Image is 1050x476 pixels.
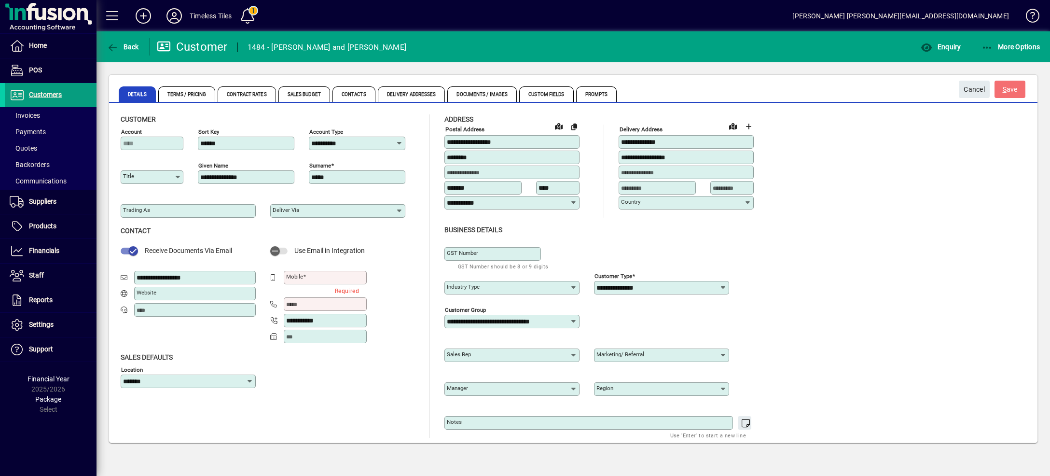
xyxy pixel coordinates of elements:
a: Home [5,34,97,58]
span: Contact [121,227,151,235]
mat-label: Region [596,385,613,392]
mat-label: Given name [198,162,228,169]
span: Products [29,222,56,230]
mat-label: Website [137,289,156,296]
span: Contacts [332,86,375,102]
span: ave [1003,82,1018,98]
span: Terms / Pricing [158,86,216,102]
div: [PERSON_NAME] [PERSON_NAME][EMAIL_ADDRESS][DOMAIN_NAME] [792,8,1009,24]
span: Customer [121,115,156,123]
span: More Options [981,43,1040,51]
div: Customer [157,39,228,55]
button: Add [128,7,159,25]
span: Sales Budget [278,86,330,102]
a: Suppliers [5,190,97,214]
mat-label: Account Type [309,128,343,135]
span: Business details [444,226,502,234]
button: Save [995,81,1025,98]
span: Invoices [10,112,40,119]
a: Communications [5,173,97,189]
mat-label: GST Number [447,250,478,256]
mat-label: Mobile [286,273,303,280]
mat-label: Marketing/ Referral [596,351,644,358]
a: Payments [5,124,97,140]
span: Prompts [576,86,617,102]
span: Enquiry [921,43,961,51]
mat-hint: GST Number should be 8 or 9 digits [458,261,549,272]
span: Payments [10,128,46,136]
span: Staff [29,271,44,279]
mat-label: Country [621,198,640,205]
a: POS [5,58,97,83]
a: Backorders [5,156,97,173]
button: Profile [159,7,190,25]
span: Use Email in Integration [294,247,365,254]
span: Custom Fields [519,86,573,102]
span: Support [29,345,53,353]
mat-label: Industry type [447,283,480,290]
a: Quotes [5,140,97,156]
span: Documents / Images [447,86,517,102]
span: Quotes [10,144,37,152]
button: Back [104,38,141,56]
mat-label: Location [121,366,143,373]
button: Cancel [959,81,990,98]
a: Staff [5,264,97,288]
a: Products [5,214,97,238]
span: Customers [29,91,62,98]
div: 1484 - [PERSON_NAME] and [PERSON_NAME] [248,40,407,55]
mat-label: Title [123,173,134,180]
span: Suppliers [29,197,56,205]
mat-label: Customer group [445,306,486,313]
a: Reports [5,288,97,312]
mat-label: Customer type [594,272,632,279]
mat-label: Trading as [123,207,150,213]
span: Communications [10,177,67,185]
a: Settings [5,313,97,337]
a: Financials [5,239,97,263]
mat-label: Sort key [198,128,219,135]
span: Delivery Addresses [378,86,445,102]
button: Enquiry [918,38,963,56]
span: Financial Year [28,375,69,383]
span: Address [444,115,473,123]
span: Home [29,42,47,49]
mat-label: Sales rep [447,351,471,358]
mat-label: Account [121,128,142,135]
span: Backorders [10,161,50,168]
button: More Options [979,38,1043,56]
mat-label: Manager [447,385,468,392]
a: Invoices [5,107,97,124]
span: Financials [29,247,59,254]
a: View on map [551,118,566,134]
span: Cancel [964,82,985,98]
span: Sales defaults [121,353,173,361]
span: S [1003,85,1007,93]
mat-error: Required [273,285,359,295]
span: Receive Documents Via Email [145,247,232,254]
a: Knowledge Base [1019,2,1038,33]
mat-label: Surname [309,162,331,169]
span: Back [107,43,139,51]
button: Copy to Delivery address [566,119,582,134]
span: Settings [29,321,54,328]
a: View on map [725,118,741,134]
div: Timeless Tiles [190,8,232,24]
span: Reports [29,296,53,304]
span: Contract Rates [218,86,276,102]
a: Support [5,337,97,362]
mat-hint: Use 'Enter' to start a new line [670,430,746,441]
app-page-header-button: Back [97,38,150,56]
span: POS [29,66,42,74]
span: Package [35,395,61,403]
button: Choose address [741,119,756,134]
span: Details [119,86,156,102]
mat-label: Notes [447,419,462,425]
mat-label: Deliver via [273,207,299,213]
